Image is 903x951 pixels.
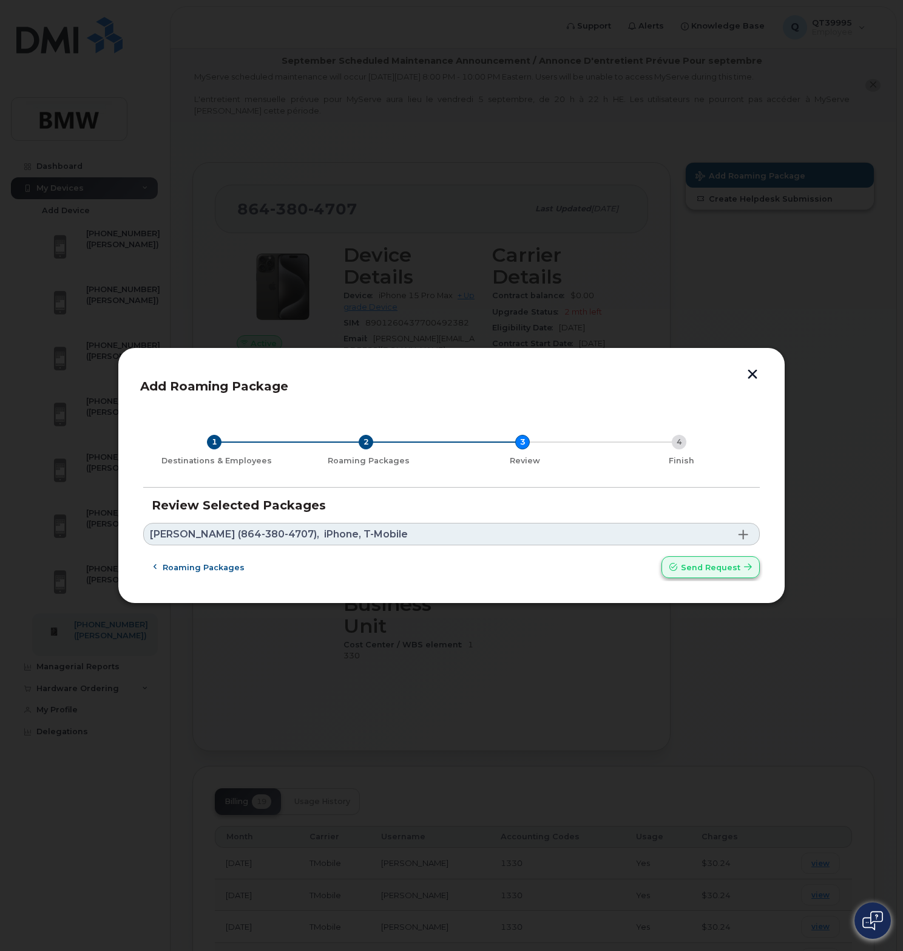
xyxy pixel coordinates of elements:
[295,456,442,466] div: Roaming Packages
[661,556,760,578] button: Send request
[681,562,740,573] span: Send request
[143,523,760,545] a: [PERSON_NAME] (864-380-4707),iPhone, T-Mobile
[143,556,255,578] button: Roaming packages
[359,435,373,449] div: 2
[140,379,288,394] span: Add Roaming Package
[152,499,751,512] h3: Review Selected Packages
[148,456,285,466] div: Destinations & Employees
[608,456,755,466] div: Finish
[163,562,245,573] span: Roaming packages
[324,530,408,539] span: iPhone, T-Mobile
[207,435,222,449] div: 1
[150,530,319,539] span: [PERSON_NAME] (864-380-4707),
[862,911,883,930] img: Open chat
[672,435,686,449] div: 4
